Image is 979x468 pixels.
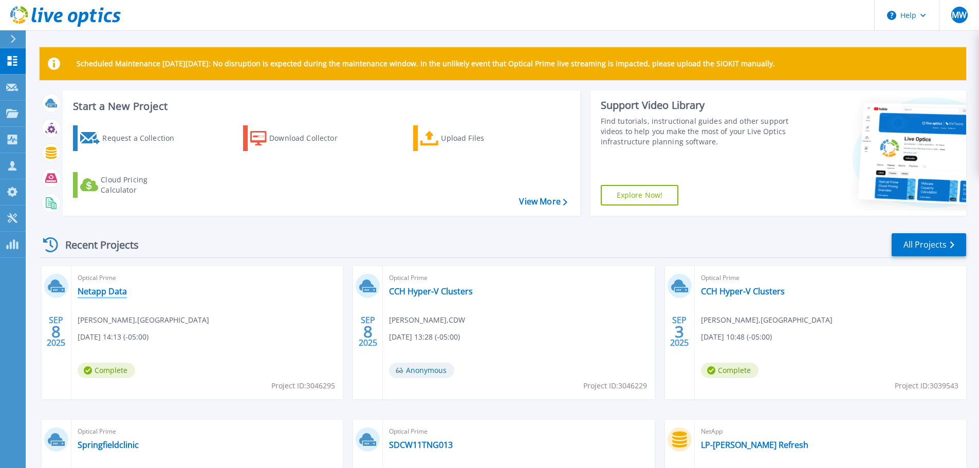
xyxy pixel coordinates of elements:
[40,232,153,257] div: Recent Projects
[701,272,960,284] span: Optical Prime
[102,128,184,148] div: Request a Collection
[413,125,528,151] a: Upload Files
[389,272,648,284] span: Optical Prime
[243,125,358,151] a: Download Collector
[675,327,684,336] span: 3
[389,331,460,343] span: [DATE] 13:28 (-05:00)
[78,286,127,296] a: Netapp Data
[78,331,149,343] span: [DATE] 14:13 (-05:00)
[583,380,647,391] span: Project ID: 3046229
[701,426,960,437] span: NetApp
[895,380,958,391] span: Project ID: 3039543
[701,314,833,326] span: [PERSON_NAME] , [GEOGRAPHIC_DATA]
[892,233,966,256] a: All Projects
[441,128,523,148] div: Upload Files
[46,313,66,350] div: SEP 2025
[73,172,188,198] a: Cloud Pricing Calculator
[73,101,567,112] h3: Start a New Project
[78,440,139,450] a: Springfieldclinic
[78,426,337,437] span: Optical Prime
[519,197,567,207] a: View More
[363,327,373,336] span: 8
[701,363,759,378] span: Complete
[358,313,378,350] div: SEP 2025
[78,363,135,378] span: Complete
[701,331,772,343] span: [DATE] 10:48 (-05:00)
[77,60,775,68] p: Scheduled Maintenance [DATE][DATE]: No disruption is expected during the maintenance window. In t...
[601,185,679,205] a: Explore Now!
[701,440,808,450] a: LP-[PERSON_NAME] Refresh
[701,286,785,296] a: CCH Hyper-V Clusters
[389,363,454,378] span: Anonymous
[51,327,61,336] span: 8
[101,175,183,195] div: Cloud Pricing Calculator
[389,286,473,296] a: CCH Hyper-V Clusters
[78,272,337,284] span: Optical Prime
[389,426,648,437] span: Optical Prime
[73,125,188,151] a: Request a Collection
[389,314,465,326] span: [PERSON_NAME] , CDW
[389,440,453,450] a: SDCW11TNG013
[670,313,689,350] div: SEP 2025
[601,99,792,112] div: Support Video Library
[78,314,209,326] span: [PERSON_NAME] , [GEOGRAPHIC_DATA]
[269,128,352,148] div: Download Collector
[952,11,967,19] span: MW
[271,380,335,391] span: Project ID: 3046295
[601,116,792,147] div: Find tutorials, instructional guides and other support videos to help you make the most of your L...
